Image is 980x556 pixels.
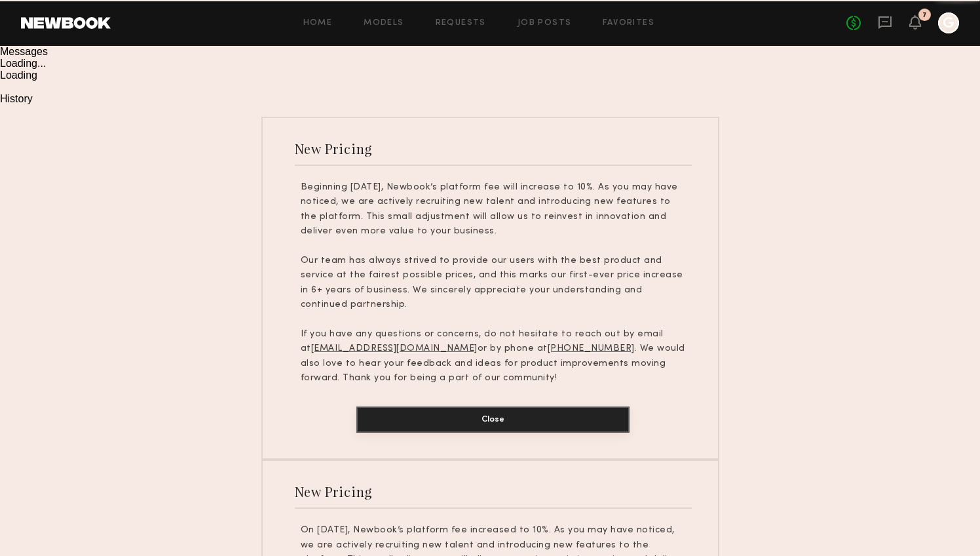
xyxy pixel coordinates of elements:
a: Home [303,19,333,28]
div: New Pricing [295,483,373,500]
p: Beginning [DATE], Newbook’s platform fee will increase to 10%. As you may have noticed, we are ac... [301,180,686,239]
a: Job Posts [518,19,572,28]
p: If you have any questions or concerns, do not hesitate to reach out by email at or by phone at . ... [301,327,686,386]
u: [PHONE_NUMBER] [548,344,635,353]
a: Models [364,19,404,28]
p: Our team has always strived to provide our users with the best product and service at the fairest... [301,254,686,313]
div: New Pricing [295,140,373,157]
a: Favorites [603,19,654,28]
a: Requests [436,19,486,28]
a: G [938,12,959,33]
div: 7 [922,12,927,19]
button: Close [356,407,630,433]
u: [EMAIL_ADDRESS][DOMAIN_NAME] [311,344,478,353]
